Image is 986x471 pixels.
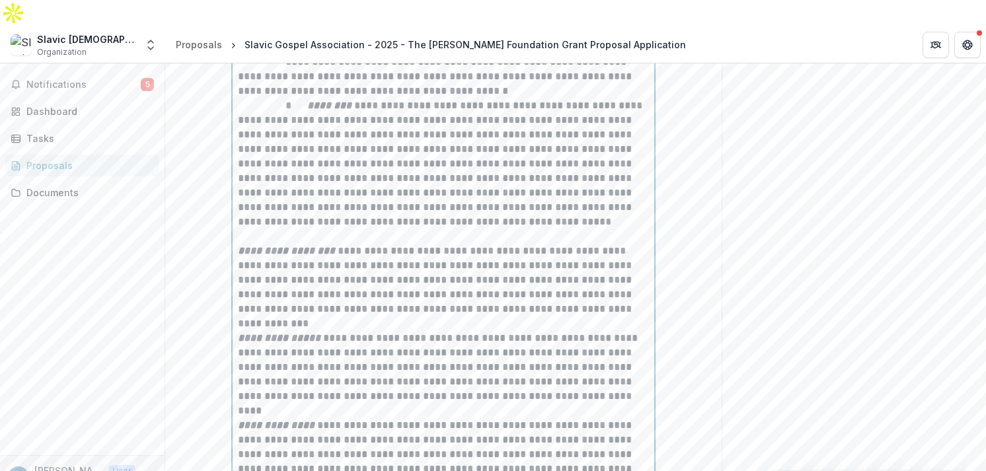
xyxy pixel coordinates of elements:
[954,32,981,58] button: Get Help
[141,78,154,91] span: 5
[26,79,141,91] span: Notifications
[141,32,160,58] button: Open entity switcher
[37,46,87,58] span: Organization
[245,38,686,52] div: Slavic Gospel Association - 2025 - The [PERSON_NAME] Foundation Grant Proposal Application
[37,32,136,46] div: Slavic [DEMOGRAPHIC_DATA]
[26,131,149,145] div: Tasks
[26,104,149,118] div: Dashboard
[26,186,149,199] div: Documents
[26,159,149,172] div: Proposals
[5,182,159,203] a: Documents
[5,155,159,176] a: Proposals
[5,100,159,122] a: Dashboard
[923,32,949,58] button: Partners
[5,74,159,95] button: Notifications5
[5,127,159,149] a: Tasks
[171,35,691,54] nav: breadcrumb
[11,34,32,55] img: Slavic Gospel Association
[171,35,227,54] a: Proposals
[176,38,222,52] div: Proposals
